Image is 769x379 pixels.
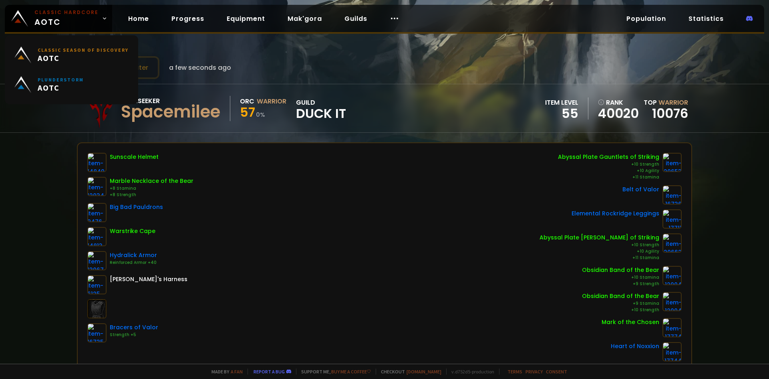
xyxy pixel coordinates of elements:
[582,307,659,313] div: +10 Strength
[620,10,672,27] a: Population
[662,153,682,172] img: item-20653
[220,10,272,27] a: Equipment
[121,106,220,118] div: Spacemilee
[540,233,659,242] div: Abyssal Plate [PERSON_NAME] of Striking
[87,275,107,294] img: item-6125
[598,107,639,120] a: 40020
[545,107,578,120] div: 55
[281,10,328,27] a: Mak'gora
[662,342,682,361] img: item-17744
[87,251,107,270] img: item-13067
[602,318,659,326] div: Mark of the Chosen
[110,323,158,332] div: Bracers of Valor
[169,63,231,73] span: a few seconds ago
[87,227,107,246] img: item-14813
[34,9,99,28] span: AOTC
[662,292,682,311] img: item-12004
[38,53,129,63] span: AOTC
[582,281,659,287] div: +9 Strength
[558,161,659,168] div: +10 Strength
[87,153,107,172] img: item-14849
[658,98,688,107] span: Warrior
[10,40,133,70] a: Classic Season of DiscoveryAOTC
[582,274,659,281] div: +10 Stamina
[87,177,107,196] img: item-12034
[110,192,193,198] div: +8 Strength
[110,177,193,185] div: Marble Necklace of the Bear
[296,107,346,120] span: Duck It
[546,369,567,375] a: Consent
[110,185,193,192] div: +8 Stamina
[110,153,159,161] div: Sunscale Helmet
[110,227,155,235] div: Warstrike Cape
[572,209,659,218] div: Elemental Rockridge Leggings
[545,97,578,107] div: item level
[110,275,187,284] div: [PERSON_NAME]'s Harness
[331,369,371,375] a: Buy me a coffee
[110,251,157,259] div: Hydralick Armor
[296,97,346,120] div: guild
[34,9,99,16] small: Classic Hardcore
[507,369,522,375] a: Terms
[652,104,688,122] a: 10076
[558,174,659,180] div: +11 Stamina
[240,103,255,121] span: 57
[121,96,220,106] div: Soulseeker
[10,70,133,99] a: PlunderstormAOTC
[257,96,286,106] div: Warrior
[38,83,84,93] span: AOTC
[558,168,659,174] div: +10 Agility
[110,259,157,266] div: Reinforced Armor +40
[540,242,659,248] div: +10 Strength
[165,10,211,27] a: Progress
[122,10,155,27] a: Home
[38,77,84,83] small: Plunderstorm
[662,318,682,337] img: item-17774
[256,111,265,119] small: 0 %
[240,96,254,106] div: Orc
[540,255,659,261] div: +11 Stamina
[87,323,107,343] img: item-16735
[540,248,659,255] div: +10 Agility
[662,185,682,205] img: item-16736
[644,97,688,107] div: Top
[611,342,659,351] div: Heart of Noxxion
[407,369,441,375] a: [DOMAIN_NAME]
[662,266,682,285] img: item-12004
[582,266,659,274] div: Obsidian Band of the Bear
[558,153,659,161] div: Abyssal Plate Gauntlets of Striking
[87,203,107,222] img: item-9476
[582,292,659,300] div: Obsidian Band of the Bear
[207,369,243,375] span: Made by
[231,369,243,375] a: a fan
[598,97,639,107] div: rank
[525,369,543,375] a: Privacy
[5,5,112,32] a: Classic HardcoreAOTC
[110,203,163,211] div: Big Bad Pauldrons
[622,185,659,194] div: Belt of Valor
[254,369,285,375] a: Report a bug
[38,47,129,53] small: Classic Season of Discovery
[296,369,371,375] span: Support me,
[376,369,441,375] span: Checkout
[338,10,374,27] a: Guilds
[682,10,730,27] a: Statistics
[446,369,494,375] span: v. d752d5 - production
[110,332,158,338] div: Strength +5
[582,300,659,307] div: +9 Stamina
[662,233,682,253] img: item-20662
[662,209,682,229] img: item-17711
